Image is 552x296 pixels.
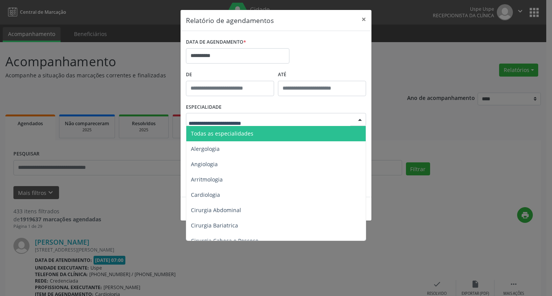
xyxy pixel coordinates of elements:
[191,160,218,168] span: Angiologia
[191,130,253,137] span: Todas as especialidades
[191,222,238,229] span: Cirurgia Bariatrica
[191,237,258,244] span: Cirurgia Cabeça e Pescoço
[186,36,246,48] label: DATA DE AGENDAMENTO
[191,206,241,214] span: Cirurgia Abdominal
[356,10,371,29] button: Close
[186,15,274,25] h5: Relatório de agendamentos
[186,101,222,113] label: ESPECIALIDADE
[191,176,223,183] span: Arritmologia
[186,69,274,81] label: De
[191,145,220,152] span: Alergologia
[278,69,366,81] label: ATÉ
[191,191,220,198] span: Cardiologia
